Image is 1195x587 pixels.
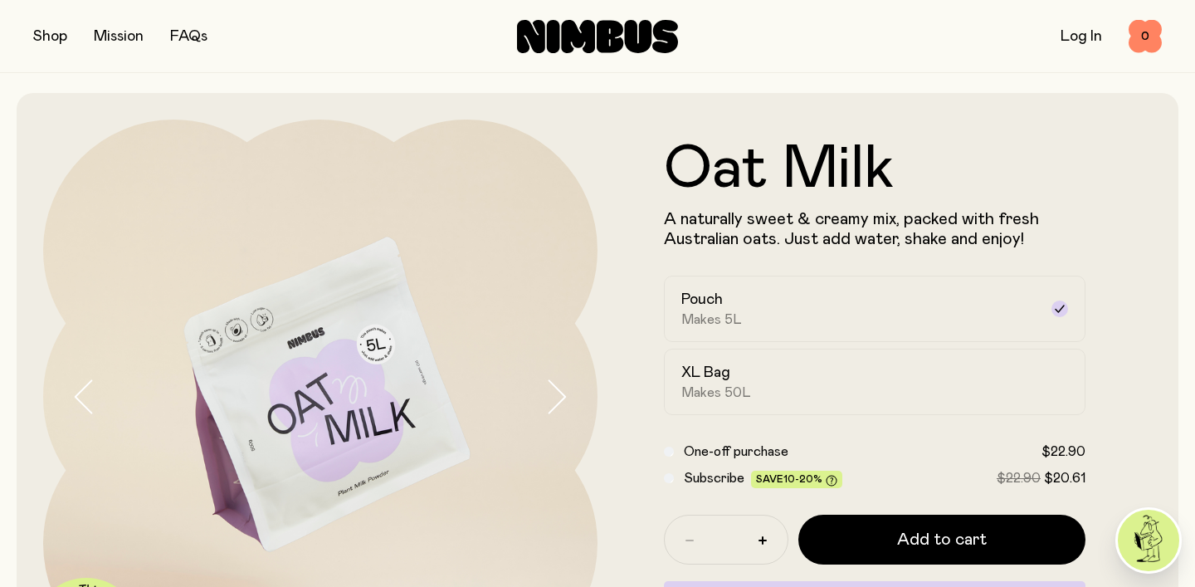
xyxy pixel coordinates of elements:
[783,474,822,484] span: 10-20%
[170,29,207,44] a: FAQs
[684,472,744,485] span: Subscribe
[997,472,1041,485] span: $22.90
[756,474,837,487] span: Save
[1041,445,1085,458] span: $22.90
[1061,29,1102,44] a: Log In
[681,384,751,401] span: Makes 50L
[1118,510,1179,571] img: agent
[798,515,1085,565] button: Add to cart
[681,363,730,383] h2: XL Bag
[684,445,788,458] span: One-off purchase
[1044,472,1085,485] span: $20.61
[681,290,723,310] h2: Pouch
[1129,20,1162,53] button: 0
[897,528,987,551] span: Add to cart
[664,209,1085,249] p: A naturally sweet & creamy mix, packed with fresh Australian oats. Just add water, shake and enjoy!
[681,311,742,328] span: Makes 5L
[664,139,1085,199] h1: Oat Milk
[94,29,144,44] a: Mission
